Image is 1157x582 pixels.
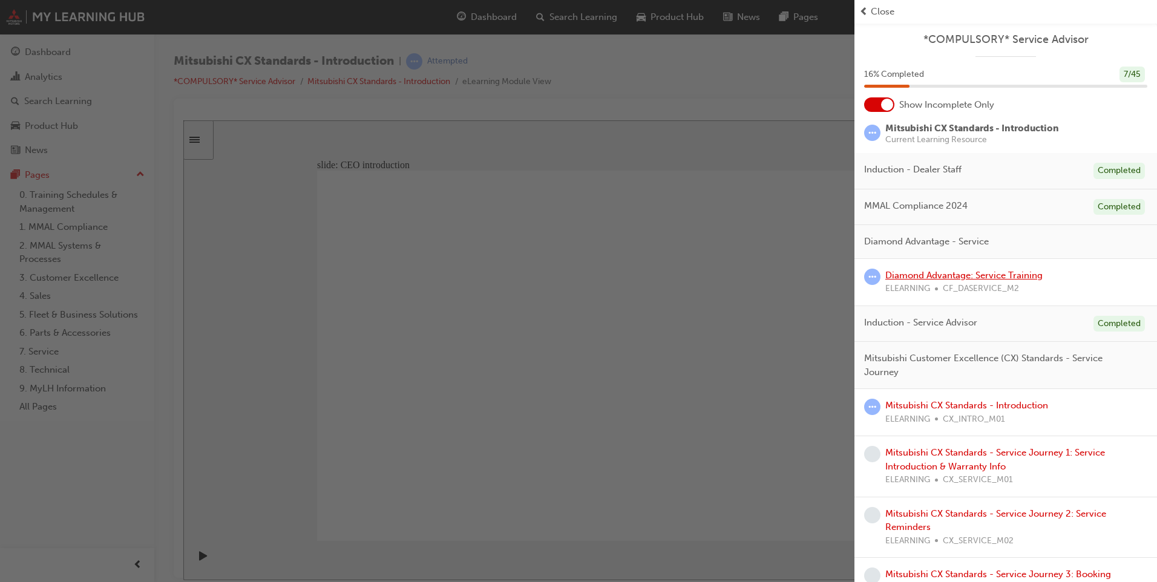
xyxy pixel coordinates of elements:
[859,5,868,19] span: prev-icon
[943,282,1019,296] span: CF_DASERVICE_M2
[864,235,989,249] span: Diamond Advantage - Service
[890,420,939,460] div: misc controls
[943,534,1014,548] span: CX_SERVICE_M02
[6,420,27,460] div: playback controls
[1119,67,1145,83] div: 7 / 45
[885,569,1111,580] a: Mitsubishi CX Standards - Service Journey 3: Booking
[883,16,921,25] span: Disclaimer
[873,13,932,27] button: Disclaimer
[885,400,1048,411] a: Mitsubishi CX Standards - Introduction
[885,473,930,487] span: ELEARNING
[896,431,916,445] button: volume
[871,5,894,19] span: Close
[859,5,1152,19] button: prev-iconClose
[885,508,1106,533] a: Mitsubishi CX Standards - Service Journey 2: Service Reminders
[864,269,880,285] span: learningRecordVerb_ATTEMPT-icon
[885,270,1043,281] a: Diamond Advantage: Service Training
[885,136,1059,144] span: Current Learning Resource
[864,507,880,523] span: learningRecordVerb_NONE-icon
[943,473,1013,487] span: CX_SERVICE_M01
[897,446,975,456] input: volume
[943,413,1005,427] span: CX_INTRO_M01
[864,199,968,213] span: MMAL Compliance 2024
[713,16,780,25] span: Audio Preferences
[885,123,1059,134] span: Mitsubishi CX Standards - Introduction
[899,98,994,112] span: Show Incomplete Only
[864,68,924,82] span: 16 % Completed
[1093,163,1145,179] div: Completed
[920,431,940,446] button: settings
[6,430,27,451] button: play/pause
[864,125,880,141] span: learningRecordVerb_ATTEMPT-icon
[864,163,962,177] span: Induction - Dealer Staff
[920,446,943,479] label: Zoom to fit
[885,413,930,427] span: ELEARNING
[885,282,930,296] span: ELEARNING
[1093,199,1145,215] div: Completed
[864,399,880,415] span: learningRecordVerb_ATTEMPT-icon
[864,446,880,462] span: learningRecordVerb_NONE-icon
[885,447,1105,472] a: Mitsubishi CX Standards - Service Journey 1: Service Introduction & Warranty Info
[864,316,977,330] span: Induction - Service Advisor
[700,13,793,27] button: Audio Preferences
[793,13,873,27] button: Navigation Tips
[864,351,1138,379] span: Mitsubishi Customer Excellence (CX) Standards - Service Journey
[864,33,1147,47] a: *COMPULSORY* Service Advisor
[1093,316,1145,332] div: Completed
[805,16,860,25] span: Navigation Tips
[885,534,930,548] span: ELEARNING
